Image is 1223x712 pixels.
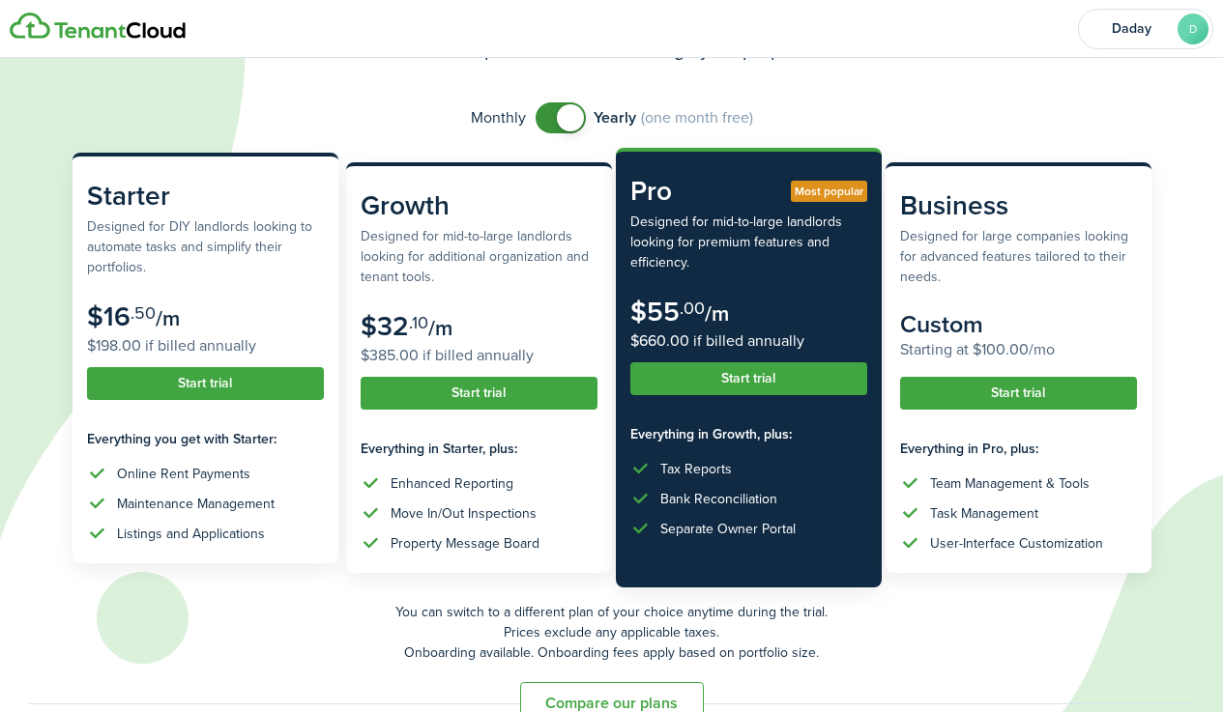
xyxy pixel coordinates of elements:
subscription-pricing-card-price-cents: .00 [680,296,705,321]
subscription-pricing-card-price-amount: $16 [87,297,131,336]
p: You can switch to a different plan of your choice anytime during the trial. Prices exclude any ap... [29,602,1194,663]
subscription-pricing-card-price-annual: $660.00 if billed annually [630,329,867,353]
subscription-pricing-card-description: Designed for large companies looking for advanced features tailored to their needs. [900,226,1137,287]
subscription-pricing-card-price-annual: Starting at $100.00/mo [900,338,1137,361]
subscription-pricing-card-description: Designed for mid-to-large landlords looking for additional organization and tenant tools. [361,226,597,287]
div: Maintenance Management [117,494,275,514]
subscription-pricing-card-price-amount: $32 [361,306,409,346]
div: Listings and Applications [117,524,265,544]
subscription-pricing-card-title: Business [900,185,1137,226]
div: Team Management & Tools [930,473,1090,494]
div: Online Rent Payments [117,464,250,484]
subscription-pricing-card-price-period: /m [428,312,452,344]
subscription-pricing-card-price-cents: .10 [409,310,428,335]
button: Start trial [900,377,1137,410]
button: Start trial [630,362,867,395]
subscription-pricing-card-description: Designed for DIY landlords looking to automate tasks and simplify their portfolios. [87,216,324,277]
subscription-pricing-card-price-cents: .50 [131,300,156,326]
subscription-pricing-card-title: Pro [630,171,867,212]
div: Task Management [930,503,1038,524]
span: Monthly [471,106,526,129]
subscription-pricing-card-title: Starter [87,176,324,216]
subscription-pricing-card-price-annual: $385.00 if billed annually [361,344,597,367]
subscription-pricing-card-title: Growth [361,185,597,226]
subscription-pricing-card-price-amount: Custom [900,306,983,342]
subscription-pricing-card-features-title: Everything you get with Starter: [87,429,324,449]
subscription-pricing-card-price-period: /m [156,302,180,334]
div: Enhanced Reporting [391,473,513,494]
subscription-pricing-card-price-annual: $198.00 if billed annually [87,334,324,357]
button: Start trial [361,377,597,410]
button: Open menu [1078,9,1213,49]
subscription-pricing-card-features-title: Everything in Pro, plus: [900,439,1137,459]
span: Most popular [795,183,863,200]
div: User-Interface Customization [930,533,1103,554]
div: Bank Reconciliation [660,489,777,509]
div: Separate Owner Portal [660,519,796,539]
span: Daday [1092,22,1170,36]
div: Tax Reports [660,459,732,479]
div: Move In/Out Inspections [391,503,537,524]
subscription-pricing-card-features-title: Everything in Growth, plus: [630,424,867,444]
img: Logo [10,13,186,40]
button: Start trial [87,367,324,400]
subscription-pricing-card-description: Designed for mid-to-large landlords looking for premium features and efficiency. [630,212,867,272]
subscription-pricing-card-price-period: /m [705,298,729,329]
subscription-pricing-card-features-title: Everything in Starter, plus: [361,439,597,459]
subscription-pricing-card-price-amount: $55 [630,292,680,331]
avatar-text: D [1178,14,1208,44]
div: Property Message Board [391,533,539,554]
